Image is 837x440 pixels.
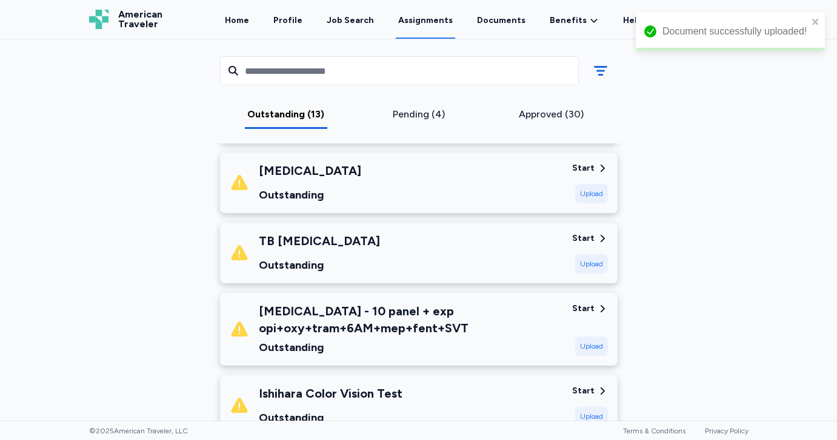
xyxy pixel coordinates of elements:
[259,186,361,203] div: Outstanding
[812,17,820,27] button: close
[550,15,599,27] a: Benefits
[259,257,380,274] div: Outstanding
[225,107,348,122] div: Outstanding (13)
[259,339,562,356] div: Outstanding
[575,184,608,203] div: Upload
[575,337,608,356] div: Upload
[705,427,749,435] a: Privacy Policy
[259,409,402,426] div: Outstanding
[572,303,595,315] div: Start
[259,385,402,402] div: Ishihara Color Vision Test
[396,1,455,39] a: Assignments
[662,24,808,39] div: Document successfully uploaded!
[259,162,361,179] div: [MEDICAL_DATA]
[575,407,608,426] div: Upload
[575,254,608,274] div: Upload
[357,107,480,122] div: Pending (4)
[550,15,587,27] span: Benefits
[118,10,162,29] span: American Traveler
[89,426,188,436] span: © 2025 American Traveler, LLC
[490,107,613,122] div: Approved (30)
[327,15,374,27] div: Job Search
[89,10,108,29] img: Logo
[623,427,685,435] a: Terms & Conditions
[572,162,595,174] div: Start
[259,232,380,249] div: TB [MEDICAL_DATA]
[259,303,562,337] div: [MEDICAL_DATA] - 10 panel + exp opi+oxy+tram+6AM+mep+fent+SVT
[572,232,595,245] div: Start
[572,385,595,397] div: Start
